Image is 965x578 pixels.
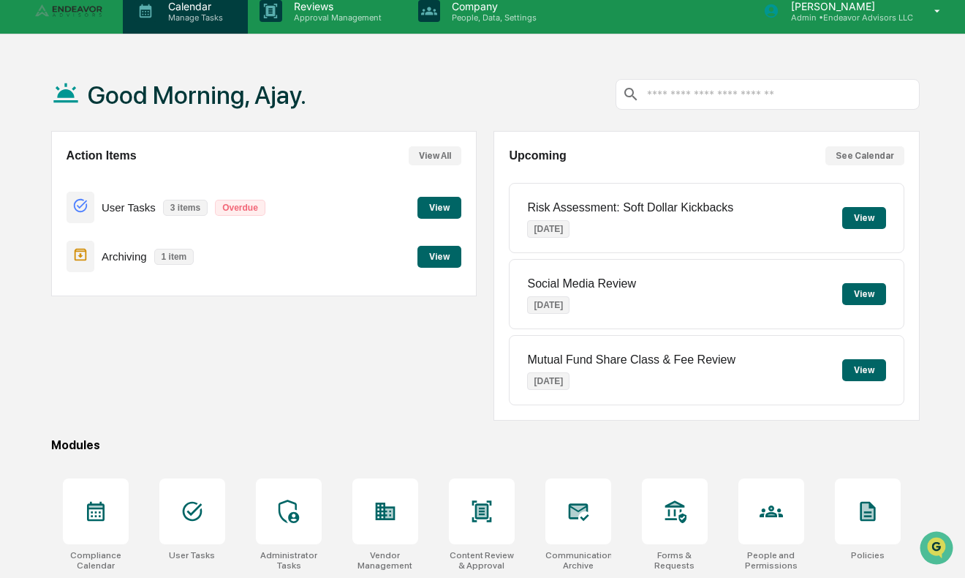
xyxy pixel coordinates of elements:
p: People, Data, Settings [440,12,544,23]
h2: Upcoming [509,149,566,162]
p: Overdue [215,200,265,216]
p: [DATE] [527,372,569,390]
button: View [842,283,886,305]
a: 🗄️Attestations [100,179,187,205]
button: See Calendar [825,146,904,165]
button: View [417,197,461,219]
div: Forms & Requests [642,550,708,571]
p: Risk Assessment: Soft Dollar Kickbacks [527,201,733,214]
span: Pylon [145,248,177,259]
img: logo [35,4,105,18]
div: Communications Archive [545,550,611,571]
img: 1746055101610-c473b297-6a78-478c-a979-82029cc54cd1 [15,112,41,138]
span: Data Lookup [29,212,92,227]
a: 🖐️Preclearance [9,179,100,205]
button: View [842,207,886,229]
div: Start new chat [50,112,240,127]
span: Attestations [121,184,181,199]
div: User Tasks [169,550,215,560]
div: 🗄️ [106,186,118,198]
p: User Tasks [102,201,156,214]
div: We're available if you need us! [50,127,185,138]
button: Start new chat [249,116,266,134]
p: Approval Management [282,12,389,23]
p: 3 items [163,200,208,216]
iframe: Open customer support [918,530,958,569]
div: Modules [51,438,920,452]
p: Archiving [102,250,147,263]
div: 🔎 [15,214,26,225]
div: Vendor Management [352,550,418,571]
h1: Good Morning, Ajay. [88,80,306,110]
p: Manage Tasks [156,12,230,23]
button: View All [409,146,461,165]
h2: Action Items [67,149,137,162]
p: 1 item [154,249,194,265]
div: People and Permissions [738,550,804,571]
div: Content Review & Approval [449,550,515,571]
p: [DATE] [527,220,569,238]
div: Policies [851,550,885,560]
div: 🖐️ [15,186,26,198]
p: Mutual Fund Share Class & Fee Review [527,353,735,367]
span: Preclearance [29,184,94,199]
button: View [417,246,461,268]
div: Administrator Tasks [256,550,322,571]
p: Admin • Endeavor Advisors LLC [779,12,913,23]
div: Compliance Calendar [63,550,129,571]
p: Social Media Review [527,277,636,290]
a: View [417,200,461,214]
a: View [417,249,461,263]
p: [DATE] [527,296,569,314]
button: View [842,359,886,381]
a: Powered byPylon [103,247,177,259]
a: 🔎Data Lookup [9,206,98,233]
p: How can we help? [15,31,266,54]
